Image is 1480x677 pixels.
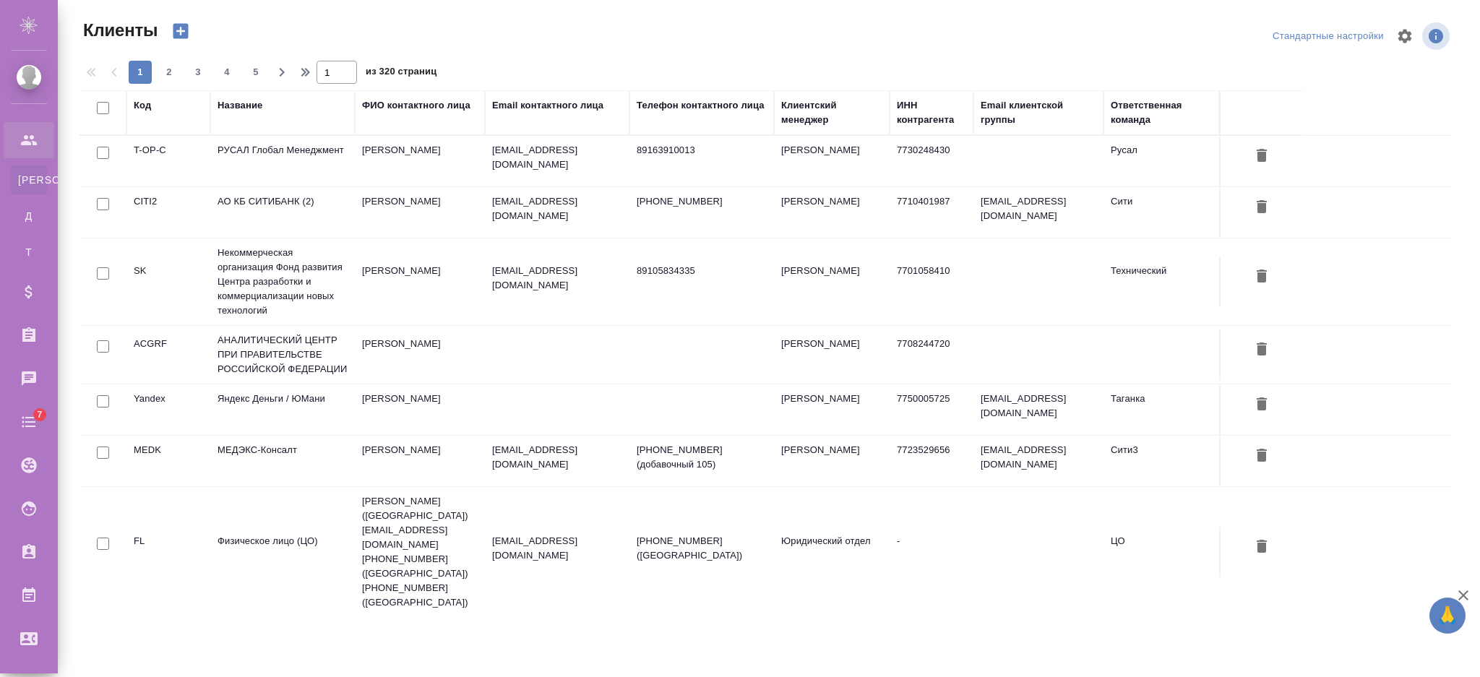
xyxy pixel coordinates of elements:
[1103,384,1219,435] td: Таганка
[210,187,355,238] td: АО КБ СИТИБАНК (2)
[126,329,210,380] td: ACGRF
[355,136,485,186] td: [PERSON_NAME]
[1249,392,1274,418] button: Удалить
[637,98,765,113] div: Телефон контактного лица
[1422,22,1453,50] span: Посмотреть информацию
[355,384,485,435] td: [PERSON_NAME]
[774,187,890,238] td: [PERSON_NAME]
[774,527,890,577] td: Юридический отдел
[1249,337,1274,363] button: Удалить
[18,173,40,187] span: [PERSON_NAME]
[1103,256,1219,307] td: Технический
[126,436,210,486] td: MEDK
[4,404,54,440] a: 7
[355,187,485,238] td: [PERSON_NAME]
[355,329,485,380] td: [PERSON_NAME]
[1249,443,1274,470] button: Удалить
[210,238,355,325] td: Некоммерческая организация Фонд развития Центра разработки и коммерциализации новых технологий
[186,65,210,79] span: 3
[897,98,966,127] div: ИНН контрагента
[492,194,622,223] p: [EMAIL_ADDRESS][DOMAIN_NAME]
[158,61,181,84] button: 2
[218,98,262,113] div: Название
[637,194,767,209] p: [PHONE_NUMBER]
[492,443,622,472] p: [EMAIL_ADDRESS][DOMAIN_NAME]
[890,527,973,577] td: -
[774,136,890,186] td: [PERSON_NAME]
[355,256,485,307] td: [PERSON_NAME]
[210,527,355,577] td: Физическое лицо (ЦО)
[1249,264,1274,290] button: Удалить
[11,165,47,194] a: [PERSON_NAME]
[1111,98,1212,127] div: Ответственная команда
[492,534,622,563] p: [EMAIL_ADDRESS][DOMAIN_NAME]
[355,487,485,617] td: [PERSON_NAME] ([GEOGRAPHIC_DATA]) [EMAIL_ADDRESS][DOMAIN_NAME] [PHONE_NUMBER] ([GEOGRAPHIC_DATA])...
[890,436,973,486] td: 7723529656
[1435,600,1460,631] span: 🙏
[637,264,767,278] p: 89105834335
[244,61,267,84] button: 5
[492,98,603,113] div: Email контактного лица
[126,256,210,307] td: SK
[890,329,973,380] td: 7708244720
[158,65,181,79] span: 2
[134,98,151,113] div: Код
[79,19,158,42] span: Клиенты
[890,187,973,238] td: 7710401987
[18,245,40,259] span: Т
[637,143,767,158] p: 89163910013
[781,98,882,127] div: Клиентский менеджер
[215,65,238,79] span: 4
[126,384,210,435] td: Yandex
[11,202,47,230] a: Д
[1103,136,1219,186] td: Русал
[355,436,485,486] td: [PERSON_NAME]
[28,408,51,422] span: 7
[210,326,355,384] td: АНАЛИТИЧЕСКИЙ ЦЕНТР ПРИ ПРАВИТЕЛЬСТВЕ РОССИЙСКОЙ ФЕДЕРАЦИИ
[637,534,767,563] p: [PHONE_NUMBER] ([GEOGRAPHIC_DATA])
[890,384,973,435] td: 7750005725
[210,436,355,486] td: МЕДЭКС-Консалт
[890,256,973,307] td: 7701058410
[1269,25,1387,48] div: split button
[362,98,470,113] div: ФИО контактного лица
[1103,187,1219,238] td: Сити
[163,19,198,43] button: Создать
[1249,194,1274,221] button: Удалить
[366,63,436,84] span: из 320 страниц
[126,527,210,577] td: FL
[1387,19,1422,53] span: Настроить таблицу
[774,329,890,380] td: [PERSON_NAME]
[774,384,890,435] td: [PERSON_NAME]
[1103,436,1219,486] td: Сити3
[1249,534,1274,561] button: Удалить
[244,65,267,79] span: 5
[11,238,47,267] a: Т
[126,136,210,186] td: T-OP-C
[1103,527,1219,577] td: ЦО
[186,61,210,84] button: 3
[973,187,1103,238] td: [EMAIL_ADDRESS][DOMAIN_NAME]
[126,187,210,238] td: CITI2
[637,443,767,472] p: [PHONE_NUMBER] (добавочный 105)
[492,143,622,172] p: [EMAIL_ADDRESS][DOMAIN_NAME]
[973,436,1103,486] td: [EMAIL_ADDRESS][DOMAIN_NAME]
[973,384,1103,435] td: [EMAIL_ADDRESS][DOMAIN_NAME]
[1249,143,1274,170] button: Удалить
[18,209,40,223] span: Д
[774,436,890,486] td: [PERSON_NAME]
[210,384,355,435] td: Яндекс Деньги / ЮМани
[981,98,1096,127] div: Email клиентской группы
[492,264,622,293] p: [EMAIL_ADDRESS][DOMAIN_NAME]
[774,256,890,307] td: [PERSON_NAME]
[215,61,238,84] button: 4
[210,136,355,186] td: РУСАЛ Глобал Менеджмент
[1429,598,1466,634] button: 🙏
[890,136,973,186] td: 7730248430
